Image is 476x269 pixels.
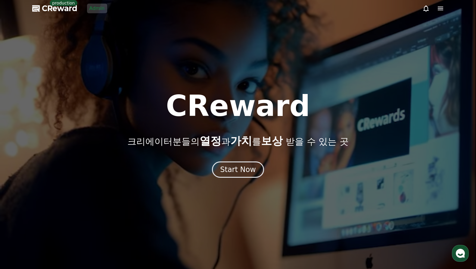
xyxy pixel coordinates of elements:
h1: CReward [166,92,310,120]
span: 홈 [19,200,23,205]
div: Start Now [220,165,256,174]
a: 설정 [78,191,116,206]
a: Start Now [212,167,264,173]
span: CReward [42,4,77,13]
a: 대화 [40,191,78,206]
span: 설정 [93,200,100,205]
p: 크리에이터분들의 과 를 받을 수 있는 곳 [127,135,348,147]
span: 가치 [230,135,252,147]
a: CReward [32,4,77,13]
a: Admin [87,4,107,13]
span: 열정 [200,135,221,147]
span: 보상 [261,135,283,147]
span: 대화 [55,200,62,205]
button: Start Now [212,161,264,178]
a: 홈 [2,191,40,206]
